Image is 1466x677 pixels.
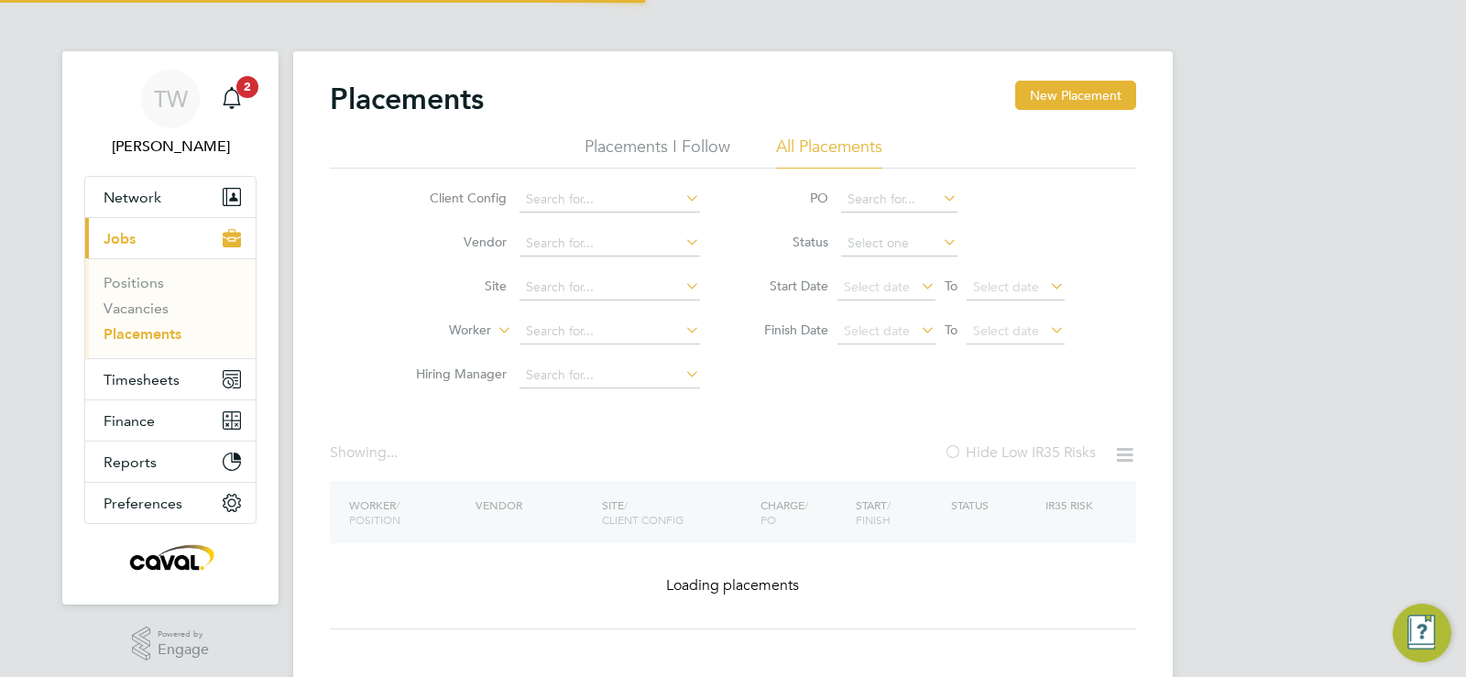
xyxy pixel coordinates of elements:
[401,366,507,382] label: Hiring Manager
[104,371,180,388] span: Timesheets
[746,234,828,250] label: Status
[104,300,169,317] a: Vacancies
[213,70,250,128] a: 2
[520,275,700,300] input: Search for...
[844,278,910,295] span: Select date
[85,442,256,482] button: Reports
[158,627,209,642] span: Powered by
[104,325,181,343] a: Placements
[401,234,507,250] label: Vendor
[85,177,256,217] button: Network
[386,322,491,340] label: Worker
[973,278,1039,295] span: Select date
[104,274,164,291] a: Positions
[585,136,730,169] li: Placements I Follow
[85,400,256,441] button: Finance
[62,51,279,605] nav: Main navigation
[84,136,257,158] span: Tim Wells
[387,443,398,462] span: ...
[125,542,216,572] img: caval-logo-retina.png
[154,87,188,111] span: TW
[776,136,882,169] li: All Placements
[236,76,258,98] span: 2
[104,412,155,430] span: Finance
[520,231,700,257] input: Search for...
[85,483,256,523] button: Preferences
[104,453,157,471] span: Reports
[841,231,957,257] input: Select one
[330,81,484,117] h2: Placements
[104,495,182,512] span: Preferences
[1015,81,1136,110] button: New Placement
[84,542,257,572] a: Go to home page
[158,642,209,658] span: Engage
[85,218,256,258] button: Jobs
[973,322,1039,339] span: Select date
[104,230,136,247] span: Jobs
[841,187,957,213] input: Search for...
[939,318,963,342] span: To
[520,363,700,388] input: Search for...
[944,443,1096,462] label: Hide Low IR35 Risks
[330,443,401,463] div: Showing
[939,274,963,298] span: To
[1393,604,1451,662] button: Engage Resource Center
[520,319,700,344] input: Search for...
[401,278,507,294] label: Site
[85,258,256,358] div: Jobs
[84,70,257,158] a: TW[PERSON_NAME]
[401,190,507,206] label: Client Config
[104,189,161,206] span: Network
[520,187,700,213] input: Search for...
[844,322,910,339] span: Select date
[85,359,256,399] button: Timesheets
[132,627,210,661] a: Powered byEngage
[746,322,828,338] label: Finish Date
[746,278,828,294] label: Start Date
[746,190,828,206] label: PO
